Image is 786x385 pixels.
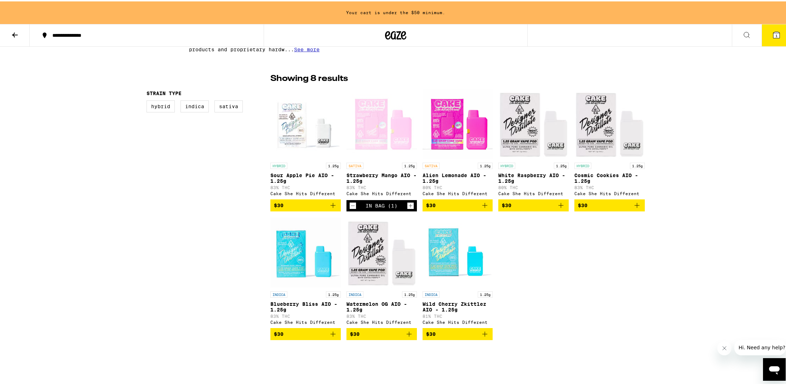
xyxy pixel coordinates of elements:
div: Cake She Hits Different [423,319,493,323]
p: 80% THC [423,184,493,188]
div: Cake She Hits Different [423,190,493,194]
p: 1.25g [402,161,417,168]
p: 81% THC [423,313,493,317]
span: 1 [775,32,778,36]
span: $30 [502,201,511,207]
span: $30 [274,330,283,336]
a: Open page for Cosmic Cookies AIO - 1.25g from Cake She Hits Different [574,87,645,198]
button: Add to bag [270,327,341,339]
button: Add to bag [423,198,493,210]
a: Open page for Wild Cherry Zkittlez AIO - 1.25g from Cake She Hits Different [423,216,493,327]
img: Cake She Hits Different - Blueberry Bliss AIO - 1.25g [270,216,341,286]
img: Cake She Hits Different - Watermelon OG AIO - 1.25g [346,216,417,286]
label: Sativa [214,99,243,111]
span: $30 [274,201,283,207]
div: Cake She Hits Different [346,190,417,194]
img: Cake She Hits Different - Wild Cherry Zkittlez AIO - 1.25g [423,216,493,286]
div: Cake She Hits Different [498,190,569,194]
span: See more [294,45,320,51]
p: 83% THC [574,184,645,188]
button: Add to bag [423,327,493,339]
p: Alien Lemonade AIO - 1.25g [423,171,493,182]
a: Open page for Watermelon OG AIO - 1.25g from Cake She Hits Different [346,216,417,327]
p: SATIVA [346,161,363,168]
p: INDICA [423,290,440,296]
p: HYBRID [270,161,287,168]
p: 83% THC [270,184,341,188]
img: Cake She Hits Different - Sour Apple Pie AIO - 1.25g [270,87,341,158]
p: 1.25g [402,290,417,296]
span: $30 [578,201,587,207]
p: Cosmic Cookies AIO - 1.25g [574,171,645,182]
div: In Bag (1) [366,202,397,207]
button: Add to bag [270,198,341,210]
p: INDICA [346,290,363,296]
button: Add to bag [346,327,417,339]
label: Indica [180,99,209,111]
p: 83% THC [270,313,341,317]
button: Increment [407,201,414,208]
span: $30 [426,201,436,207]
p: 1.25g [630,161,645,168]
a: Open page for Strawberry Mango AIO - 1.25g from Cake She Hits Different [346,87,417,199]
p: 83% THC [346,184,417,188]
p: 83% THC [346,313,417,317]
p: 1.25g [478,161,493,168]
p: 1.25g [554,161,569,168]
p: Strawberry Mango AIO - 1.25g [346,171,417,182]
p: 1.25g [326,161,341,168]
div: Cake She Hits Different [270,190,341,194]
a: Open page for Blueberry Bliss AIO - 1.25g from Cake She Hits Different [270,216,341,327]
a: Open page for Alien Lemonade AIO - 1.25g from Cake She Hits Different [423,87,493,198]
p: INDICA [270,290,287,296]
span: $30 [426,330,436,336]
p: Blueberry Bliss AIO - 1.25g [270,300,341,311]
div: Cake She Hits Different [270,319,341,323]
a: Open page for Sour Apple Pie AIO - 1.25g from Cake She Hits Different [270,87,341,198]
p: Watermelon OG AIO - 1.25g [346,300,417,311]
p: Showing 8 results [270,71,348,83]
p: White Raspberry AIO - 1.25g [498,171,569,182]
p: 1.25g [326,290,341,296]
button: Decrement [349,201,356,208]
legend: Strain Type [147,89,182,95]
div: Cake She Hits Different [574,190,645,194]
p: 1.25g [478,290,493,296]
button: Add to bag [498,198,569,210]
img: Cake She Hits Different - White Raspberry AIO - 1.25g [498,87,569,158]
label: Hybrid [147,99,175,111]
iframe: Message from company [734,338,786,354]
div: Cake She Hits Different [346,319,417,323]
p: Sour Apple Pie AIO - 1.25g [270,171,341,182]
img: Cake She Hits Different - Alien Lemonade AIO - 1.25g [423,87,493,158]
p: Wild Cherry Zkittlez AIO - 1.25g [423,300,493,311]
p: HYBRID [574,161,591,168]
p: SATIVA [423,161,440,168]
p: HYBRID [498,161,515,168]
span: $30 [350,330,360,336]
a: Open page for White Raspberry AIO - 1.25g from Cake She Hits Different [498,87,569,198]
button: Add to bag [574,198,645,210]
p: 80% THC [498,184,569,188]
iframe: Button to launch messaging window [763,357,786,379]
iframe: Close message [717,340,732,354]
img: Cake She Hits Different - Cosmic Cookies AIO - 1.25g [574,87,645,158]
